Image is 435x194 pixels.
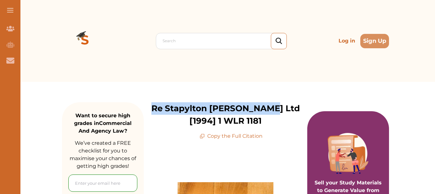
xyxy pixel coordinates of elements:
[328,133,369,174] img: Purple card image
[62,18,108,64] img: Logo
[276,38,282,44] img: search_icon
[360,34,389,48] button: Sign Up
[336,35,358,47] p: Log in
[68,175,137,192] input: Enter your email here
[200,132,263,140] p: Copy the Full Citation
[70,140,136,169] span: We’ve created a FREE checklist for you to maximise your chances of getting high grades!
[144,102,307,127] p: Re Stapylton [PERSON_NAME] Ltd [1994] 1 WLR 1181
[74,113,132,134] strong: Want to secure high grades in Commercial And Agency Law ?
